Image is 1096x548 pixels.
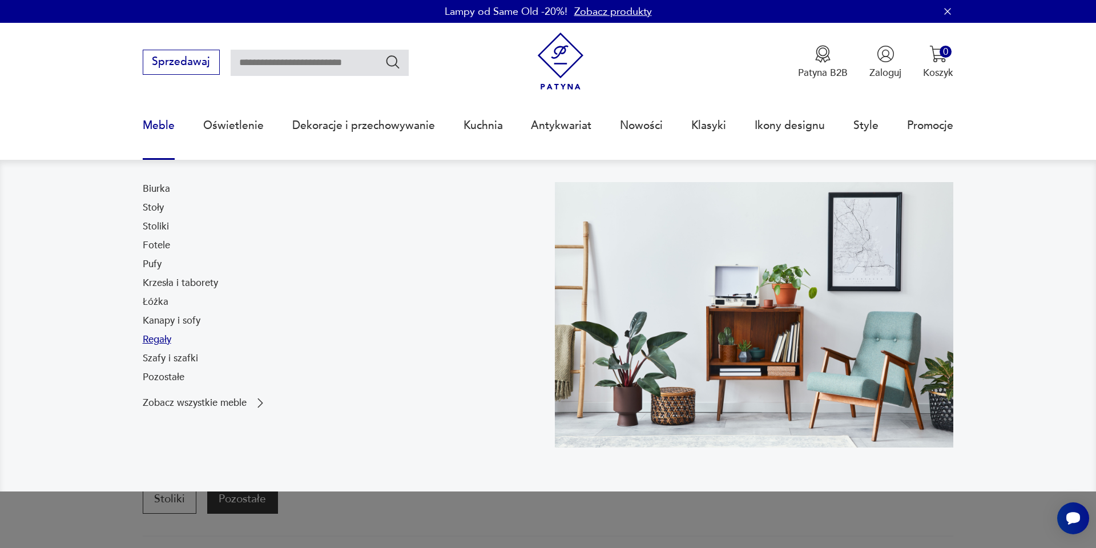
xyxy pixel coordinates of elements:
[203,99,264,152] a: Oświetlenie
[531,99,591,152] a: Antykwariat
[691,99,726,152] a: Klasyki
[798,45,848,79] button: Patyna B2B
[143,276,218,290] a: Krzesła i taborety
[532,33,590,90] img: Patyna - sklep z meblami i dekoracjami vintage
[143,396,267,410] a: Zobacz wszystkie meble
[940,46,952,58] div: 0
[143,352,198,365] a: Szafy i szafki
[877,45,894,63] img: Ikonka użytkownika
[929,45,947,63] img: Ikona koszyka
[555,182,953,448] img: 969d9116629659dbb0bd4e745da535dc.jpg
[755,99,825,152] a: Ikony designu
[143,257,162,271] a: Pufy
[143,220,169,233] a: Stoliki
[143,295,168,309] a: Łóżka
[923,66,953,79] p: Koszyk
[869,66,901,79] p: Zaloguj
[143,99,175,152] a: Meble
[143,239,170,252] a: Fotele
[143,201,164,215] a: Stoły
[464,99,503,152] a: Kuchnia
[143,50,220,75] button: Sprzedawaj
[853,99,879,152] a: Style
[143,182,170,196] a: Biurka
[798,66,848,79] p: Patyna B2B
[1057,502,1089,534] iframe: Smartsupp widget button
[574,5,652,19] a: Zobacz produkty
[143,398,247,408] p: Zobacz wszystkie meble
[620,99,663,152] a: Nowości
[907,99,953,152] a: Promocje
[292,99,435,152] a: Dekoracje i przechowywanie
[798,45,848,79] a: Ikona medaluPatyna B2B
[814,45,832,63] img: Ikona medalu
[143,314,200,328] a: Kanapy i sofy
[143,333,171,346] a: Regały
[143,58,220,67] a: Sprzedawaj
[445,5,567,19] p: Lampy od Same Old -20%!
[385,54,401,70] button: Szukaj
[869,45,901,79] button: Zaloguj
[923,45,953,79] button: 0Koszyk
[143,370,184,384] a: Pozostałe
